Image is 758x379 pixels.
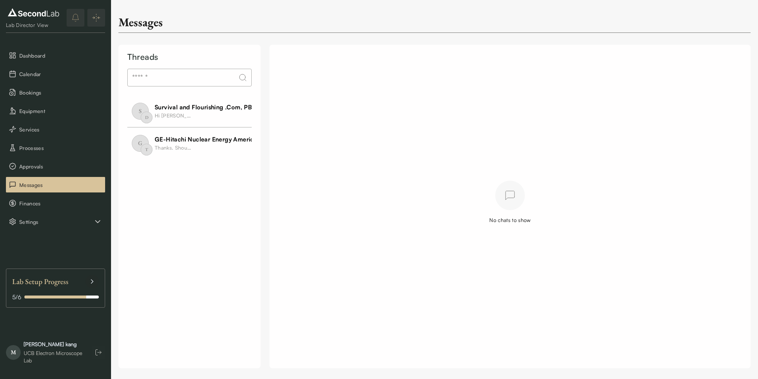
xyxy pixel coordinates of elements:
div: Settings sub items [6,214,105,229]
button: Messages [6,177,105,192]
div: Threads [127,51,252,63]
span: Equipment [19,107,102,115]
span: Bookings [19,89,102,96]
div: UCB Electron Microscope Lab [24,349,84,364]
span: Dashboard [19,52,102,59]
button: Approvals [6,158,105,174]
button: Expand/Collapse sidebar [87,9,105,27]
button: Bookings [6,85,105,100]
button: Equipment [6,103,105,119]
img: logo [6,7,61,18]
button: Calendar [6,66,105,82]
div: Thanks. Should I just go to the UCB Electron Microscope Lab at 10 am? [155,144,192,151]
span: Lab Setup Progress [12,275,68,288]
span: Processes [19,144,102,152]
span: Services [19,126,102,133]
span: T [141,144,152,156]
div: GE-Hitachi Nuclear Energy Americas LLC [155,135,273,144]
button: Finances [6,195,105,211]
span: S [132,103,149,120]
div: [PERSON_NAME] kang [24,341,84,348]
span: Approvals [19,163,102,170]
span: Calendar [19,70,102,78]
span: Settings [19,218,93,226]
span: D [141,112,152,123]
span: G [132,135,149,152]
button: Log out [92,346,105,359]
span: Messages [19,181,102,189]
img: empty [495,181,525,210]
button: Processes [6,140,105,156]
span: M [6,345,21,360]
button: Settings [6,214,105,229]
button: Services [6,122,105,137]
div: Messages [118,15,163,30]
div: Hi [PERSON_NAME], This total ($10,914.73) will serve as the total/final amount for the entire pro... [155,112,192,119]
button: notifications [67,9,84,27]
div: No chats to show [489,216,531,224]
span: 5 / 6 [12,293,21,301]
span: Finances [19,199,102,207]
div: Lab Director View [6,21,61,29]
div: Survival and Flourishing .Com, PBC [155,103,256,112]
button: Dashboard [6,48,105,63]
